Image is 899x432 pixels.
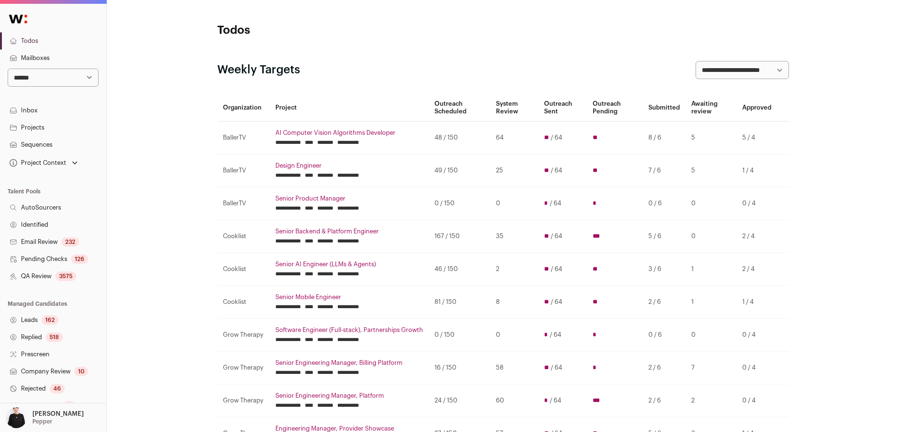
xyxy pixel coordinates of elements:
[41,315,59,325] div: 162
[429,121,490,154] td: 48 / 150
[429,94,490,121] th: Outreach Scheduled
[643,253,686,286] td: 3 / 6
[686,286,737,319] td: 1
[429,286,490,319] td: 81 / 150
[6,407,27,428] img: 9240684-medium_jpg
[429,319,490,352] td: 0 / 150
[686,154,737,187] td: 5
[275,293,423,301] a: Senior Mobile Engineer
[643,220,686,253] td: 5 / 6
[217,319,270,352] td: Grow Therapy
[275,326,423,334] a: Software Engineer (Full-stack), Partnerships Growth
[217,187,270,220] td: BallerTV
[490,94,538,121] th: System Review
[217,62,300,78] h2: Weekly Targets
[737,187,777,220] td: 0 / 4
[429,220,490,253] td: 167 / 150
[275,359,423,367] a: Senior Engineering Manager, Billing Platform
[429,384,490,417] td: 24 / 150
[737,384,777,417] td: 0 / 4
[551,232,562,240] span: / 64
[686,319,737,352] td: 0
[32,410,84,418] p: [PERSON_NAME]
[643,154,686,187] td: 7 / 6
[737,352,777,384] td: 0 / 4
[643,286,686,319] td: 2 / 6
[217,23,408,38] h1: Todos
[737,286,777,319] td: 1 / 4
[737,94,777,121] th: Approved
[686,253,737,286] td: 1
[490,253,538,286] td: 2
[737,253,777,286] td: 2 / 4
[275,261,423,268] a: Senior AI Engineer (LLMs & Agents)
[490,121,538,154] td: 64
[686,187,737,220] td: 0
[643,384,686,417] td: 2 / 6
[551,298,562,306] span: / 64
[686,220,737,253] td: 0
[643,121,686,154] td: 8 / 6
[643,94,686,121] th: Submitted
[538,94,587,121] th: Outreach Sent
[490,187,538,220] td: 0
[429,187,490,220] td: 0 / 150
[551,134,562,141] span: / 64
[550,397,561,404] span: / 64
[217,94,270,121] th: Organization
[46,332,63,342] div: 518
[551,167,562,174] span: / 64
[429,154,490,187] td: 49 / 150
[217,121,270,154] td: BallerTV
[686,121,737,154] td: 5
[551,265,562,273] span: / 64
[217,220,270,253] td: Cooklist
[275,129,423,137] a: AI Computer Vision Algorithms Developer
[8,156,80,170] button: Open dropdown
[217,352,270,384] td: Grow Therapy
[63,401,75,411] div: 4
[217,154,270,187] td: BallerTV
[275,392,423,400] a: Senior Engineering Manager, Platform
[55,271,76,281] div: 3575
[550,200,561,207] span: / 64
[490,286,538,319] td: 8
[686,94,737,121] th: Awaiting review
[275,228,423,235] a: Senior Backend & Platform Engineer
[429,352,490,384] td: 16 / 150
[74,367,88,376] div: 10
[643,352,686,384] td: 2 / 6
[429,253,490,286] td: 46 / 150
[217,286,270,319] td: Cooklist
[686,352,737,384] td: 7
[686,384,737,417] td: 2
[71,254,88,264] div: 126
[50,384,65,393] div: 46
[550,331,561,339] span: / 64
[737,220,777,253] td: 2 / 4
[490,352,538,384] td: 58
[737,121,777,154] td: 5 / 4
[551,364,562,372] span: / 64
[490,154,538,187] td: 25
[217,384,270,417] td: Grow Therapy
[32,418,52,425] p: Pepper
[643,319,686,352] td: 0 / 6
[61,237,79,247] div: 232
[275,195,423,202] a: Senior Product Manager
[737,154,777,187] td: 1 / 4
[490,220,538,253] td: 35
[490,319,538,352] td: 0
[4,10,32,29] img: Wellfound
[217,253,270,286] td: Cooklist
[587,94,643,121] th: Outreach Pending
[490,384,538,417] td: 60
[270,94,429,121] th: Project
[643,187,686,220] td: 0 / 6
[4,407,86,428] button: Open dropdown
[275,162,423,170] a: Design Engineer
[737,319,777,352] td: 0 / 4
[8,159,66,167] div: Project Context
